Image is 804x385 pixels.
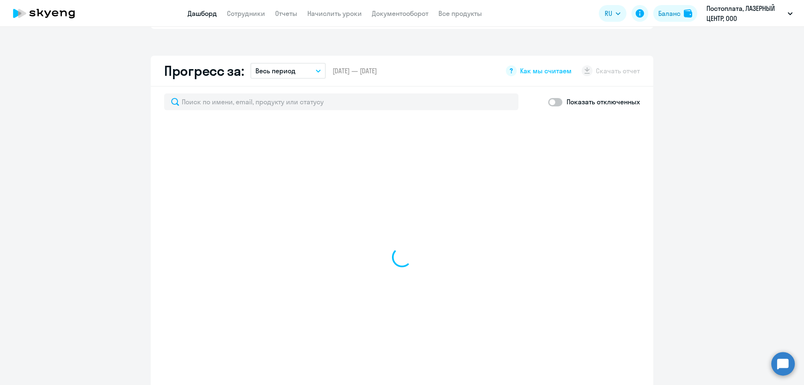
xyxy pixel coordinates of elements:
[599,5,626,22] button: RU
[653,5,697,22] button: Балансbalance
[164,93,518,110] input: Поиск по имени, email, продукту или статусу
[250,63,326,79] button: Весь период
[227,9,265,18] a: Сотрудники
[372,9,428,18] a: Документооборот
[684,9,692,18] img: balance
[255,66,296,76] p: Весь период
[275,9,297,18] a: Отчеты
[567,97,640,107] p: Показать отключенных
[520,66,572,75] span: Как мы считаем
[706,3,784,23] p: Постоплата, ЛАЗЕРНЫЙ ЦЕНТР, ООО
[164,62,244,79] h2: Прогресс за:
[658,8,680,18] div: Баланс
[438,9,482,18] a: Все продукты
[188,9,217,18] a: Дашборд
[307,9,362,18] a: Начислить уроки
[605,8,612,18] span: RU
[702,3,797,23] button: Постоплата, ЛАЗЕРНЫЙ ЦЕНТР, ООО
[332,66,377,75] span: [DATE] — [DATE]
